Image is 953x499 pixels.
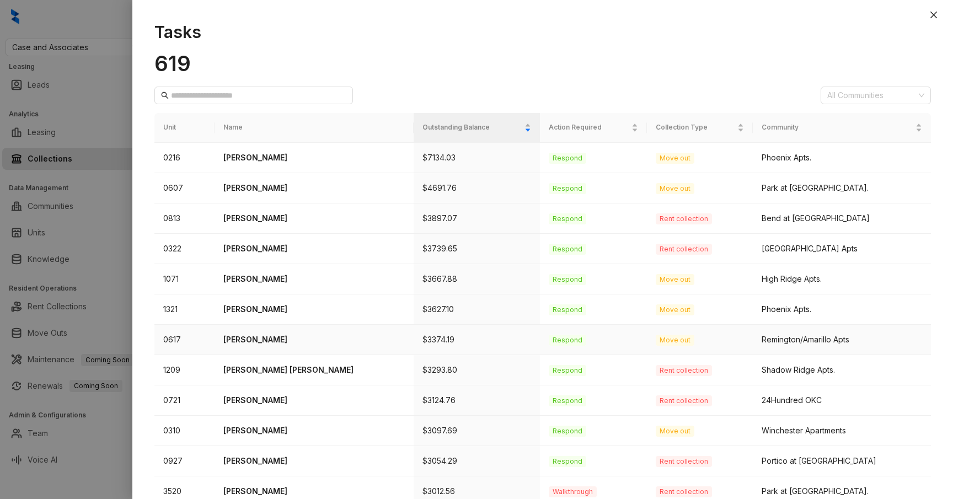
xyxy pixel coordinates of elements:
[549,395,586,406] span: Respond
[656,244,712,255] span: Rent collection
[656,183,694,194] span: Move out
[656,122,735,133] span: Collection Type
[422,182,531,194] p: $4691.76
[762,425,922,437] div: Winchester Apartments
[549,183,586,194] span: Respond
[223,394,405,406] p: [PERSON_NAME]
[422,334,531,346] p: $3374.19
[422,485,531,497] p: $3012.56
[549,335,586,346] span: Respond
[762,394,922,406] div: 24Hundred OKC
[223,303,405,315] p: [PERSON_NAME]
[549,274,586,285] span: Respond
[762,485,922,497] div: Park at [GEOGRAPHIC_DATA].
[762,152,922,164] div: Phoenix Apts.
[223,485,405,497] p: [PERSON_NAME]
[753,113,931,142] th: Community
[154,143,215,173] td: 0216
[154,173,215,203] td: 0607
[762,303,922,315] div: Phoenix Apts.
[549,486,597,497] span: Walkthrough
[154,325,215,355] td: 0617
[656,335,694,346] span: Move out
[927,8,940,22] button: Close
[223,273,405,285] p: [PERSON_NAME]
[422,152,531,164] p: $7134.03
[154,113,215,142] th: Unit
[422,303,531,315] p: $3627.10
[656,213,712,224] span: Rent collection
[154,51,931,76] h1: 619
[154,203,215,234] td: 0813
[656,304,694,315] span: Move out
[422,273,531,285] p: $3667.88
[422,455,531,467] p: $3054.29
[215,113,414,142] th: Name
[154,355,215,385] td: 1209
[549,244,586,255] span: Respond
[422,122,522,133] span: Outstanding Balance
[656,426,694,437] span: Move out
[154,416,215,446] td: 0310
[656,365,712,376] span: Rent collection
[223,182,405,194] p: [PERSON_NAME]
[223,334,405,346] p: [PERSON_NAME]
[647,113,752,142] th: Collection Type
[223,152,405,164] p: [PERSON_NAME]
[762,122,913,133] span: Community
[154,446,215,476] td: 0927
[549,456,586,467] span: Respond
[223,455,405,467] p: [PERSON_NAME]
[929,10,938,19] span: close
[540,113,647,142] th: Action Required
[422,243,531,255] p: $3739.65
[549,365,586,376] span: Respond
[154,294,215,325] td: 1321
[223,243,405,255] p: [PERSON_NAME]
[549,122,629,133] span: Action Required
[762,243,922,255] div: [GEOGRAPHIC_DATA] Apts
[656,153,694,164] span: Move out
[762,182,922,194] div: Park at [GEOGRAPHIC_DATA].
[762,334,922,346] div: Remington/Amarillo Apts
[762,455,922,467] div: Portico at [GEOGRAPHIC_DATA]
[656,274,694,285] span: Move out
[549,153,586,164] span: Respond
[656,486,712,497] span: Rent collection
[223,425,405,437] p: [PERSON_NAME]
[549,213,586,224] span: Respond
[154,22,931,42] h1: Tasks
[762,273,922,285] div: High Ridge Apts.
[422,394,531,406] p: $3124.76
[762,364,922,376] div: Shadow Ridge Apts.
[549,304,586,315] span: Respond
[161,92,169,99] span: search
[422,425,531,437] p: $3097.69
[154,385,215,416] td: 0721
[762,212,922,224] div: Bend at [GEOGRAPHIC_DATA]
[223,212,405,224] p: [PERSON_NAME]
[422,212,531,224] p: $3897.07
[549,426,586,437] span: Respond
[656,456,712,467] span: Rent collection
[422,364,531,376] p: $3293.80
[154,264,215,294] td: 1071
[656,395,712,406] span: Rent collection
[154,234,215,264] td: 0322
[223,364,405,376] p: [PERSON_NAME] [PERSON_NAME]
